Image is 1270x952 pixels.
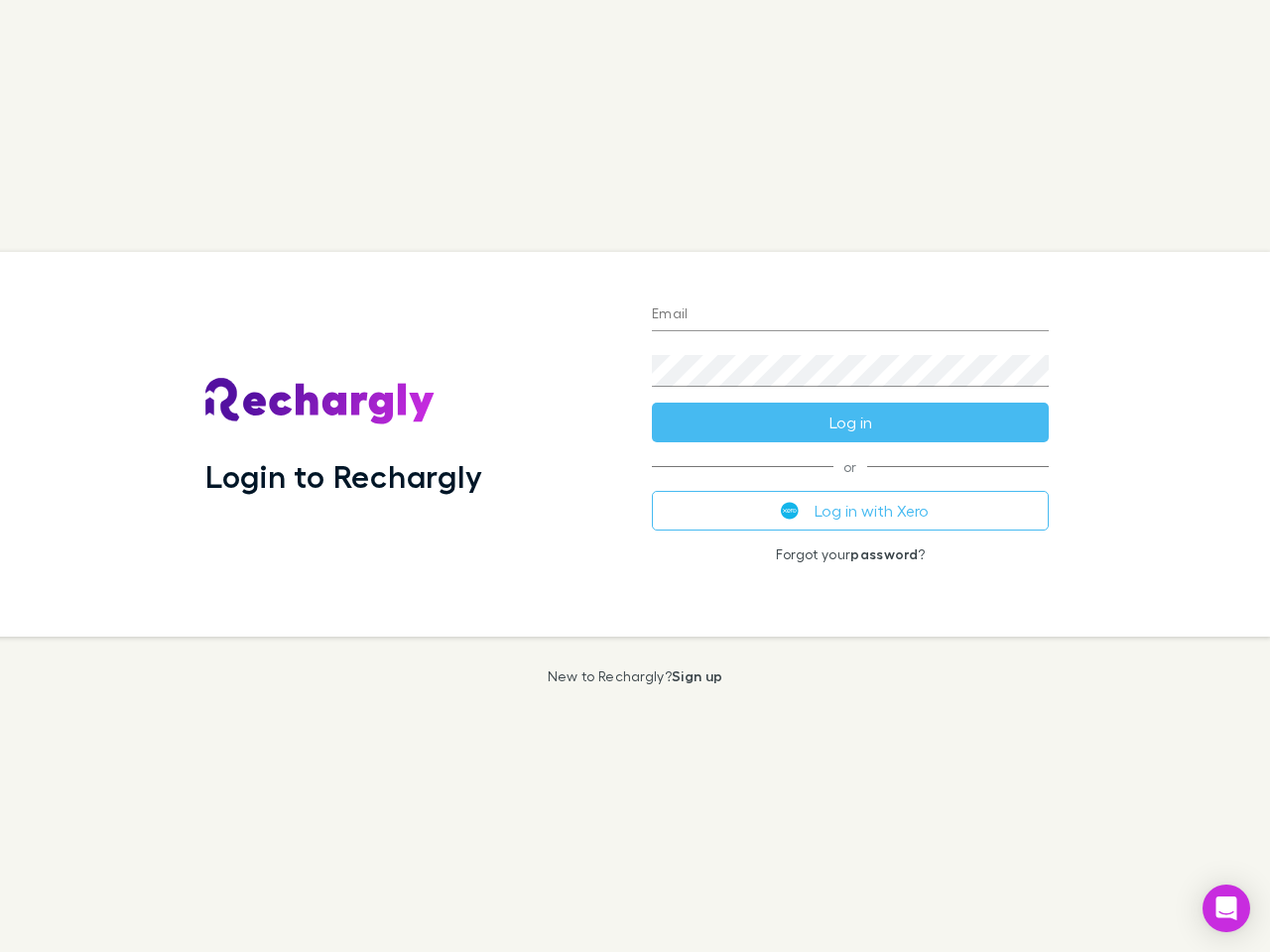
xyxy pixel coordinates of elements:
a: Sign up [672,667,722,684]
p: Forgot your ? [652,546,1049,562]
button: Log in with Xero [652,491,1049,531]
img: Rechargly's Logo [205,378,436,425]
h1: Login to Rechargly [205,457,482,495]
img: Xero's logo [781,502,799,520]
div: Open Intercom Messenger [1203,885,1250,932]
span: or [652,466,1049,467]
a: password [850,545,918,562]
button: Log in [652,403,1049,442]
p: New to Rechargly? [548,668,723,684]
